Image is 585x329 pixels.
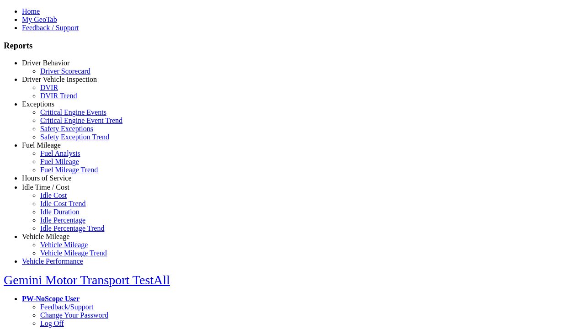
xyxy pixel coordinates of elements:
a: Critical Engine Event Trend [40,117,122,124]
a: Safety Exception Trend [40,133,109,141]
a: DVIR [40,84,58,91]
a: HOS Explanation Reports [40,182,117,190]
a: Fuel Analysis [40,149,80,157]
a: My GeoTab [22,16,57,23]
a: Driver Vehicle Inspection [22,75,97,83]
a: Idle Cost Trend [40,200,86,207]
a: Vehicle Mileage Trend [40,249,107,257]
a: Fuel Mileage [22,141,61,149]
a: PW-NoScope User [22,295,80,302]
a: Driver Behavior [22,59,69,67]
a: Vehicle Performance [22,257,83,265]
a: DVIR Trend [40,92,77,100]
a: Idle Percentage Trend [40,224,104,232]
a: Hours of Service [22,174,71,182]
a: Vehicle Mileage [22,233,69,240]
a: Driver Scorecard [40,67,90,75]
a: Exceptions [22,100,54,108]
a: Change Your Password [40,311,108,319]
a: Fuel Mileage [40,158,79,165]
a: Home [22,7,40,15]
a: Safety Exceptions [40,125,93,133]
a: Log Off [40,319,64,327]
a: Vehicle Mileage [40,241,88,249]
a: Idle Time / Cost [22,183,69,191]
a: Idle Percentage [40,216,85,224]
a: Gemini Motor Transport TestAll [4,273,170,287]
a: Critical Engine Events [40,108,106,116]
a: Feedback / Support [22,24,79,32]
h3: Reports [4,41,581,51]
a: Idle Cost [40,191,67,199]
a: Feedback/Support [40,303,93,311]
a: Idle Duration [40,208,80,216]
a: Fuel Mileage Trend [40,166,98,174]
